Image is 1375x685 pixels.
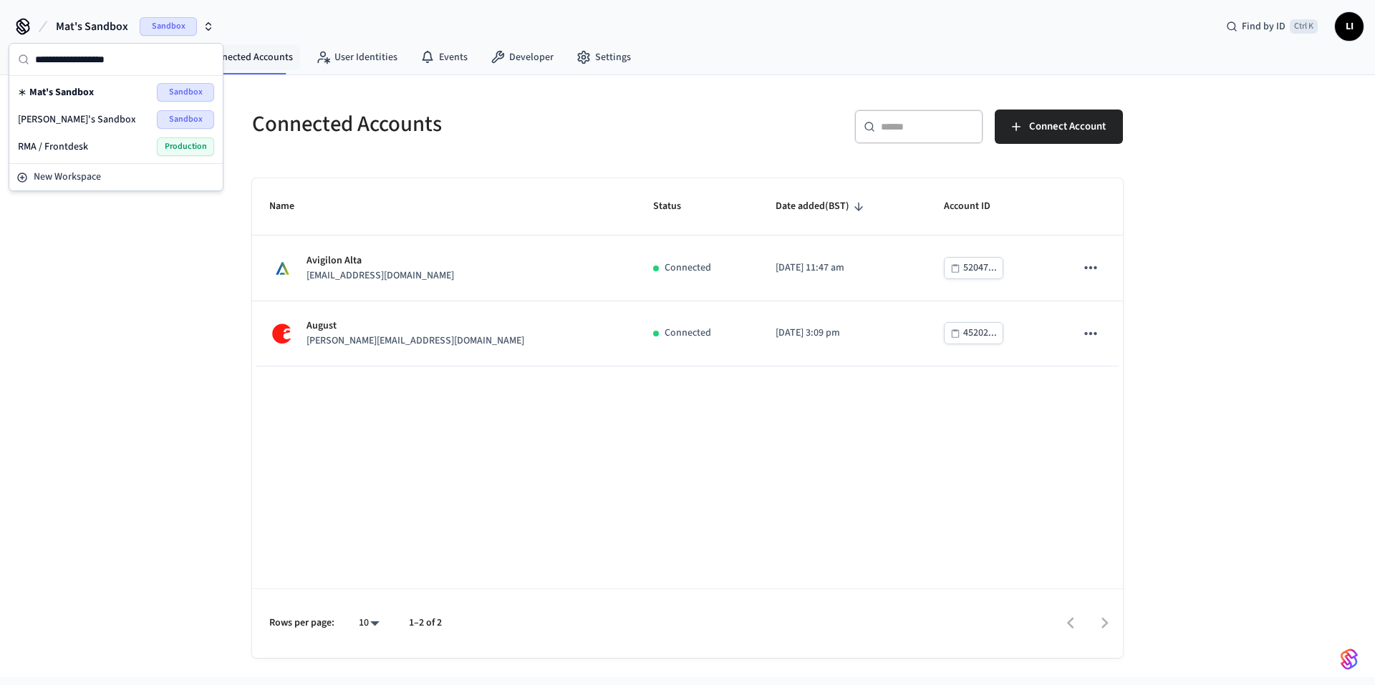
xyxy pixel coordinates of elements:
[304,44,409,70] a: User Identities
[140,17,197,36] span: Sandbox
[1336,14,1362,39] span: LI
[307,319,524,334] p: August
[653,195,700,218] span: Status
[269,195,313,218] span: Name
[665,326,711,341] p: Connected
[34,170,101,185] span: New Workspace
[1290,19,1318,34] span: Ctrl K
[1341,648,1358,671] img: SeamLogoGradient.69752ec5.svg
[944,257,1003,279] button: 52047...
[409,44,479,70] a: Events
[9,76,223,163] div: Suggestions
[307,268,454,283] p: [EMAIL_ADDRESS][DOMAIN_NAME]
[29,85,94,99] span: Mat's Sandbox
[56,18,128,35] span: Mat's Sandbox
[1242,19,1285,34] span: Find by ID
[175,44,304,70] a: Connected Accounts
[269,321,295,346] img: August Logo, Square
[565,44,642,70] a: Settings
[157,83,214,102] span: Sandbox
[409,616,442,631] p: 1–2 of 2
[776,195,868,218] span: Date added(BST)
[963,324,997,342] div: 45202...
[307,253,454,268] p: Avigilon Alta
[1029,117,1106,136] span: Connect Account
[1335,12,1364,41] button: LI
[1215,14,1329,39] div: Find by IDCtrl K
[252,110,679,139] h5: Connected Accounts
[157,110,214,129] span: Sandbox
[352,613,386,633] div: 10
[269,256,295,281] img: Avigilon Alta Logo, Square
[776,261,910,276] p: [DATE] 11:47 am
[995,110,1123,144] button: Connect Account
[665,261,711,276] p: Connected
[944,322,1003,344] button: 45202...
[11,165,221,189] button: New Workspace
[269,616,334,631] p: Rows per page:
[944,195,1009,218] span: Account ID
[776,326,910,341] p: [DATE] 3:09 pm
[18,140,88,154] span: RMA / Frontdesk
[479,44,565,70] a: Developer
[157,137,214,156] span: Production
[963,259,997,277] div: 52047...
[18,112,136,127] span: [PERSON_NAME]'s Sandbox
[307,334,524,349] p: [PERSON_NAME][EMAIL_ADDRESS][DOMAIN_NAME]
[252,178,1123,366] table: sticky table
